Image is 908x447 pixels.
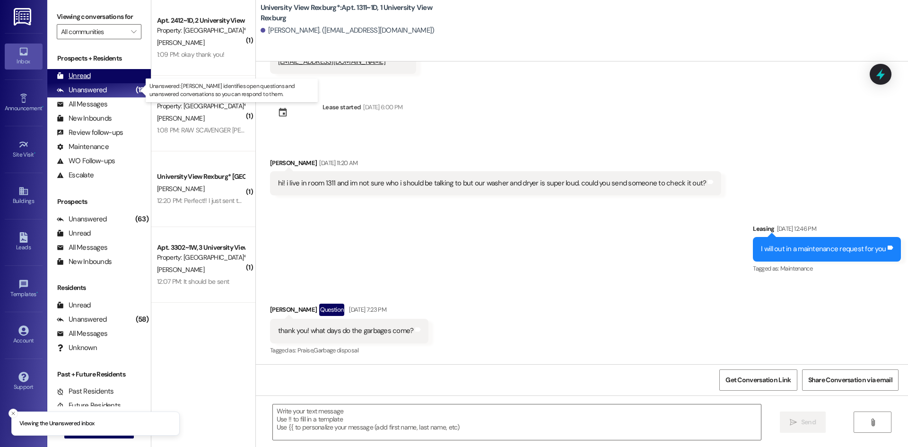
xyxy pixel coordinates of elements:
span: [PERSON_NAME] [157,184,204,193]
span: [PERSON_NAME] [157,38,204,47]
div: [PERSON_NAME] [270,158,722,171]
div: All Messages [57,329,107,339]
div: Unanswered [57,214,107,224]
div: [PERSON_NAME] [270,304,429,319]
div: 1:09 PM: okay thank you! [157,50,224,59]
span: • [34,150,35,157]
div: Escalate [57,170,94,180]
div: Unread [57,228,91,238]
span: [PERSON_NAME] [157,265,204,274]
p: Viewing the Unanswered inbox [19,420,95,428]
div: New Inbounds [57,257,112,267]
span: Praise , [297,346,314,354]
p: Unanswered: [PERSON_NAME] identifies open questions and unanswered conversations so you can respo... [149,82,314,98]
a: Buildings [5,183,43,209]
div: Maintenance [57,142,109,152]
div: University View Rexburg* [GEOGRAPHIC_DATA] [157,172,244,182]
div: All Messages [57,99,107,109]
a: [EMAIL_ADDRESS][DOMAIN_NAME] [278,57,385,66]
span: • [36,289,38,296]
img: ResiDesk Logo [14,8,33,26]
a: Site Visit • [5,137,43,162]
div: Review follow-ups [57,128,123,138]
span: Get Conversation Link [725,375,791,385]
div: Unread [57,71,91,81]
div: (58) [133,312,151,327]
div: Property: [GEOGRAPHIC_DATA]* [157,101,244,111]
div: Property: [GEOGRAPHIC_DATA]* [157,253,244,263]
span: [PERSON_NAME] [157,114,204,123]
div: Leasing [753,224,901,237]
div: Past Residents [57,386,114,396]
div: Tagged as: [753,262,901,275]
a: Inbox [5,44,43,69]
button: Close toast [9,409,18,418]
b: University View Rexburg*: Apt. 1311~1D, 1 University View Rexburg [261,3,450,23]
div: Question [319,304,344,316]
div: Tagged as: [270,343,429,357]
i:  [131,28,136,35]
div: Past + Future Residents [47,369,151,379]
div: Unanswered [57,315,107,324]
span: Garbage disposal [314,346,358,354]
span: Share Conversation via email [808,375,892,385]
div: Unread [57,300,91,310]
label: Viewing conversations for [57,9,141,24]
div: Future Residents [57,401,121,411]
div: 12:20 PM: Perfect!! I just sent that over to you now! And that's okay, what you will need to worr... [157,196,585,205]
div: (121) [133,83,151,97]
div: (63) [133,212,151,227]
div: New Inbounds [57,114,112,123]
div: [DATE] 11:20 AM [317,158,358,168]
a: Templates • [5,276,43,302]
div: Apt. 3302~1W, 3 University View Rexburg [157,243,244,253]
div: Prospects [47,197,151,207]
div: [DATE] 6:00 PM [361,102,402,112]
div: I will out in a maintenance request for you [761,244,886,254]
div: Prospects + Residents [47,53,151,63]
a: Account [5,323,43,348]
div: Unknown [57,343,97,353]
a: Leads [5,229,43,255]
span: Maintenance [780,264,812,272]
div: hi! i live in room 1311 and im not sure who i should be talking to but our washer and dryer is su... [278,178,707,188]
button: Send [780,412,826,433]
div: 12:07 PM: It should be sent [157,277,229,286]
i:  [790,419,797,426]
div: Apt. 2412~1D, 2 University View Rexburg [157,16,244,26]
div: [DATE] 7:23 PM [347,305,386,315]
div: [PERSON_NAME]. ([EMAIL_ADDRESS][DOMAIN_NAME]) [261,26,435,35]
div: [DATE] 12:46 PM [775,224,816,234]
span: • [42,104,44,110]
i:  [869,419,876,426]
button: Get Conversation Link [719,369,797,391]
div: WO Follow-ups [57,156,115,166]
div: Unanswered [57,85,107,95]
div: Lease started [323,102,361,112]
div: thank you! what days do the garbages come? [278,326,414,336]
button: Share Conversation via email [802,369,899,391]
span: Send [801,417,816,427]
div: All Messages [57,243,107,253]
div: Residents [47,283,151,293]
input: All communities [61,24,126,39]
div: Property: [GEOGRAPHIC_DATA]* [157,26,244,35]
a: Support [5,369,43,394]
